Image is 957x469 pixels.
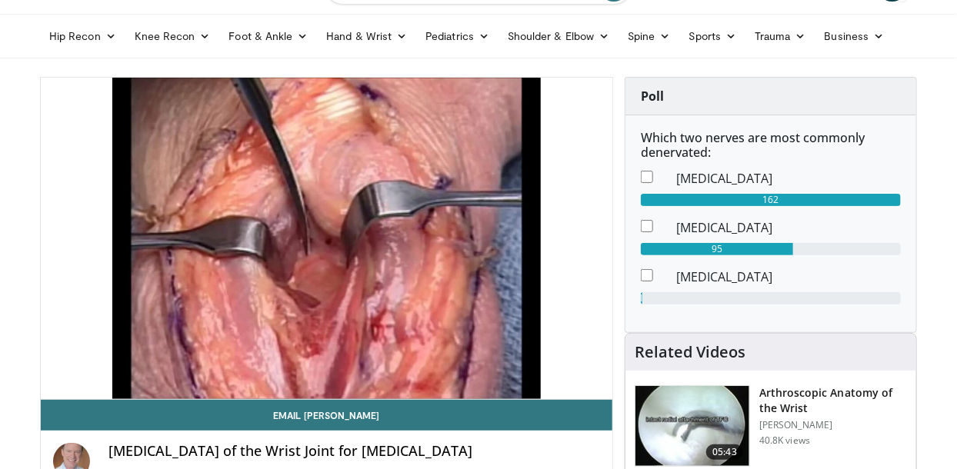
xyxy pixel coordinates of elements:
[641,243,793,255] div: 95
[317,21,416,52] a: Hand & Wrist
[759,434,810,447] p: 40.8K views
[641,292,642,304] div: 1
[759,419,907,431] p: [PERSON_NAME]
[759,385,907,416] h3: Arthroscopic Anatomy of the Wrist
[416,21,499,52] a: Pediatrics
[665,169,912,188] dd: [MEDICAL_DATA]
[635,385,907,467] a: 05:43 Arthroscopic Anatomy of the Wrist [PERSON_NAME] 40.8K views
[665,268,912,286] dd: [MEDICAL_DATA]
[125,21,220,52] a: Knee Recon
[41,400,612,431] a: Email [PERSON_NAME]
[641,131,901,160] h6: Which two nerves are most commonly denervated:
[108,443,600,460] h4: [MEDICAL_DATA] of the Wrist Joint for [MEDICAL_DATA]
[499,21,619,52] a: Shoulder & Elbow
[680,21,746,52] a: Sports
[745,21,815,52] a: Trauma
[41,78,612,400] video-js: Video Player
[220,21,318,52] a: Foot & Ankle
[815,21,894,52] a: Business
[635,343,745,361] h4: Related Videos
[665,218,912,237] dd: [MEDICAL_DATA]
[706,444,743,460] span: 05:43
[619,21,679,52] a: Spine
[641,88,664,105] strong: Poll
[641,194,901,206] div: 162
[40,21,125,52] a: Hip Recon
[635,386,749,466] img: a6f1be81-36ec-4e38-ae6b-7e5798b3883c.150x105_q85_crop-smart_upscale.jpg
